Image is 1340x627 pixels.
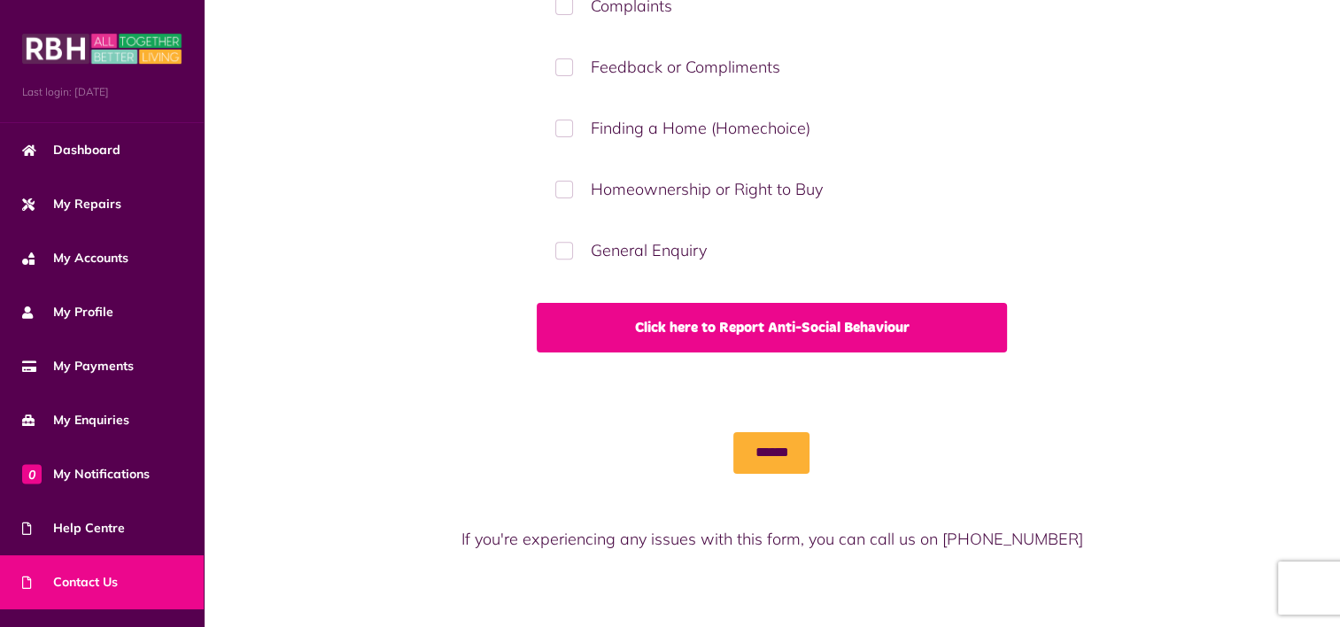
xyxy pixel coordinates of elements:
span: My Repairs [22,195,121,213]
img: MyRBH [22,31,182,66]
label: General Enquiry [537,224,1006,276]
p: If you're experiencing any issues with this form, you can call us on [PHONE_NUMBER] [420,527,1124,551]
a: Click here to Report Anti-Social Behaviour [537,303,1006,352]
span: My Payments [22,357,134,375]
span: My Enquiries [22,411,129,430]
span: Dashboard [22,141,120,159]
span: Contact Us [22,573,118,592]
span: My Accounts [22,249,128,267]
span: My Profile [22,303,113,321]
label: Homeownership or Right to Buy [537,163,1006,215]
label: Feedback or Compliments [537,41,1006,93]
label: Finding a Home (Homechoice) [537,102,1006,154]
span: My Notifications [22,465,150,484]
span: Help Centre [22,519,125,538]
span: Last login: [DATE] [22,84,182,100]
span: 0 [22,464,42,484]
